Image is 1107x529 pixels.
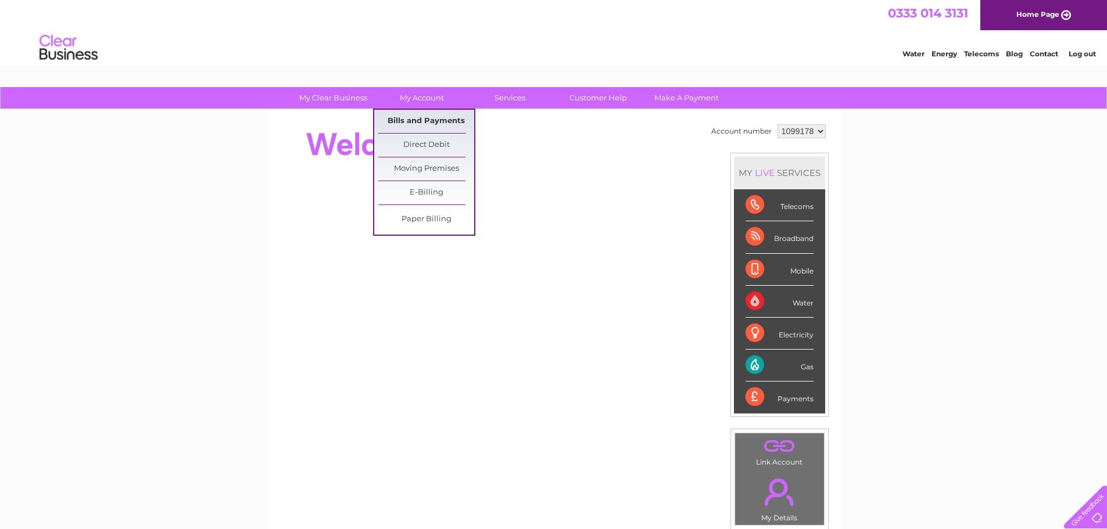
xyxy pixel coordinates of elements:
[746,382,814,413] div: Payments
[738,436,821,456] a: .
[746,254,814,286] div: Mobile
[280,6,829,56] div: Clear Business is a trading name of Verastar Limited (registered in [GEOGRAPHIC_DATA] No. 3667643...
[738,472,821,512] a: .
[964,49,999,58] a: Telecoms
[1069,49,1096,58] a: Log out
[378,181,474,204] a: E-Billing
[462,87,558,109] a: Services
[734,156,825,189] div: MY SERVICES
[746,318,814,350] div: Electricity
[932,49,957,58] a: Energy
[888,6,968,20] a: 0333 014 3131
[753,167,777,178] div: LIVE
[550,87,646,109] a: Customer Help
[902,49,925,58] a: Water
[746,189,814,221] div: Telecoms
[639,87,735,109] a: Make A Payment
[374,87,470,109] a: My Account
[746,286,814,318] div: Water
[708,121,775,141] td: Account number
[378,134,474,157] a: Direct Debit
[746,221,814,253] div: Broadband
[378,208,474,231] a: Paper Billing
[285,87,381,109] a: My Clear Business
[378,157,474,181] a: Moving Premises
[1006,49,1023,58] a: Blog
[1030,49,1058,58] a: Contact
[746,350,814,382] div: Gas
[378,110,474,133] a: Bills and Payments
[39,30,98,66] img: logo.png
[735,469,825,526] td: My Details
[735,433,825,469] td: Link Account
